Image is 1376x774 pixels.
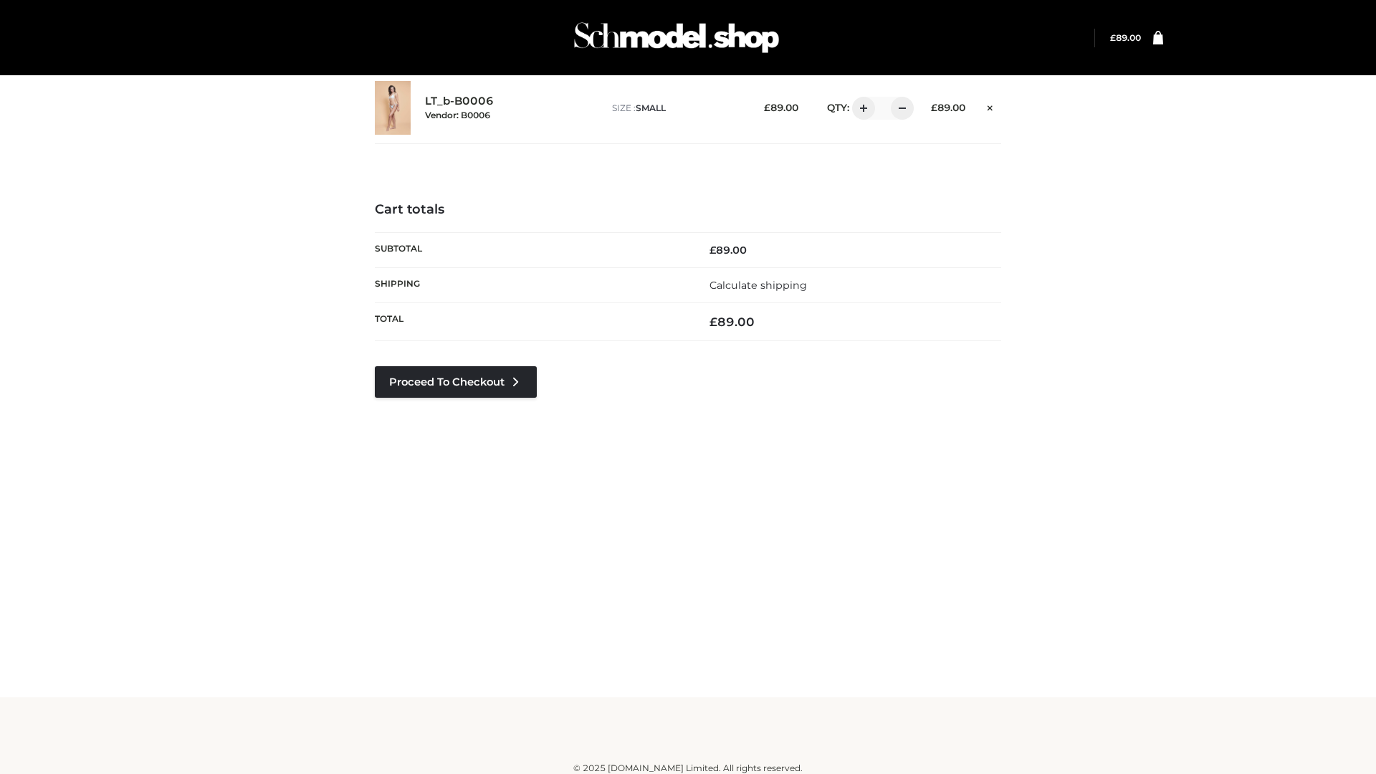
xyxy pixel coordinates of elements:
bdi: 89.00 [764,102,798,113]
th: Total [375,303,688,341]
a: Proceed to Checkout [375,366,537,398]
span: £ [931,102,937,113]
span: SMALL [636,102,666,113]
p: size : [612,102,742,115]
bdi: 89.00 [931,102,965,113]
h4: Cart totals [375,202,1001,218]
span: £ [1110,32,1116,43]
bdi: 89.00 [709,244,747,257]
a: Remove this item [980,97,1001,115]
span: £ [709,315,717,329]
div: QTY: [813,97,909,120]
a: LT_b-B0006 [425,95,494,108]
bdi: 89.00 [709,315,755,329]
a: Calculate shipping [709,279,807,292]
a: £89.00 [1110,32,1141,43]
span: £ [764,102,770,113]
th: Shipping [375,267,688,302]
span: £ [709,244,716,257]
img: LT_b-B0006 - SMALL [375,81,411,135]
bdi: 89.00 [1110,32,1141,43]
img: Schmodel Admin 964 [569,9,784,66]
th: Subtotal [375,232,688,267]
small: Vendor: B0006 [425,110,490,120]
